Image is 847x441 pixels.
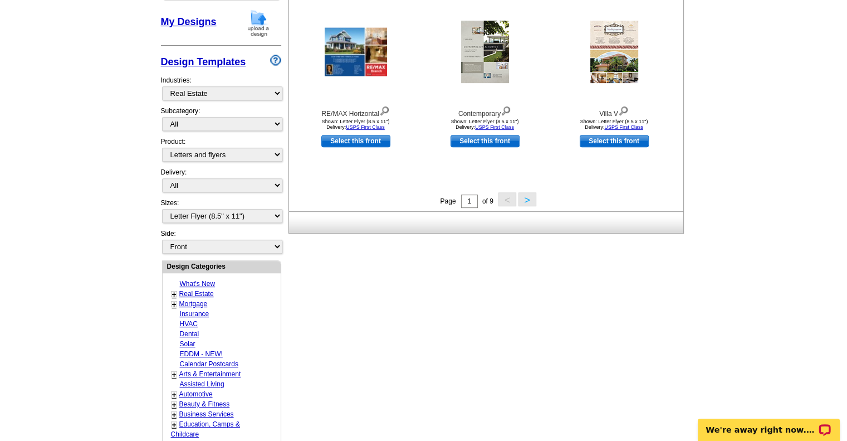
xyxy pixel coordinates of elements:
img: upload-design [244,9,273,37]
a: use this design [321,135,390,147]
a: + [172,420,177,429]
div: Delivery: [161,167,281,198]
a: USPS First Class [346,124,385,130]
div: Subcategory: [161,106,281,137]
div: Shown: Letter Flyer (8.5 x 11") Delivery: [424,119,546,130]
img: view design details [618,104,629,116]
a: use this design [580,135,649,147]
a: Automotive [179,390,213,398]
iframe: LiveChat chat widget [691,406,847,441]
a: + [172,300,177,309]
a: Design Templates [161,56,246,67]
div: Side: [161,229,281,255]
a: Assisted Living [180,380,224,388]
a: use this design [451,135,520,147]
a: Calendar Postcards [180,360,238,368]
a: + [172,410,177,419]
div: RE/MAX Horizontal [295,104,417,119]
img: Villa V [590,21,638,83]
a: Education, Camps & Childcare [171,420,240,438]
a: Arts & Entertainment [179,370,241,378]
span: of 9 [482,197,493,205]
a: Mortgage [179,300,208,308]
a: + [172,370,177,379]
img: view design details [379,104,390,116]
div: Shown: Letter Flyer (8.5 x 11") Delivery: [553,119,675,130]
div: Design Categories [163,261,281,272]
a: Real Estate [179,290,214,298]
span: Page [440,197,456,205]
div: Shown: Letter Flyer (8.5 x 11") Delivery: [295,119,417,130]
a: + [172,400,177,409]
div: Villa V [553,104,675,119]
a: USPS First Class [475,124,514,130]
div: Product: [161,137,281,167]
a: + [172,390,177,399]
div: Sizes: [161,198,281,229]
a: EDDM - NEW! [180,350,223,358]
a: Insurance [180,310,209,318]
a: + [172,290,177,299]
img: Contemporary [461,21,509,83]
a: HVAC [180,320,198,328]
a: Solar [180,340,195,348]
div: Industries: [161,70,281,106]
a: My Designs [161,16,217,27]
button: < [498,192,516,206]
button: > [518,192,536,206]
a: Business Services [179,410,234,418]
img: design-wizard-help-icon.png [270,55,281,66]
a: Beauty & Fitness [179,400,230,408]
a: USPS First Class [604,124,643,130]
img: view design details [501,104,511,116]
a: What's New [180,280,216,288]
img: RE/MAX Horizontal [325,28,387,76]
a: Dental [180,330,199,338]
div: Contemporary [424,104,546,119]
